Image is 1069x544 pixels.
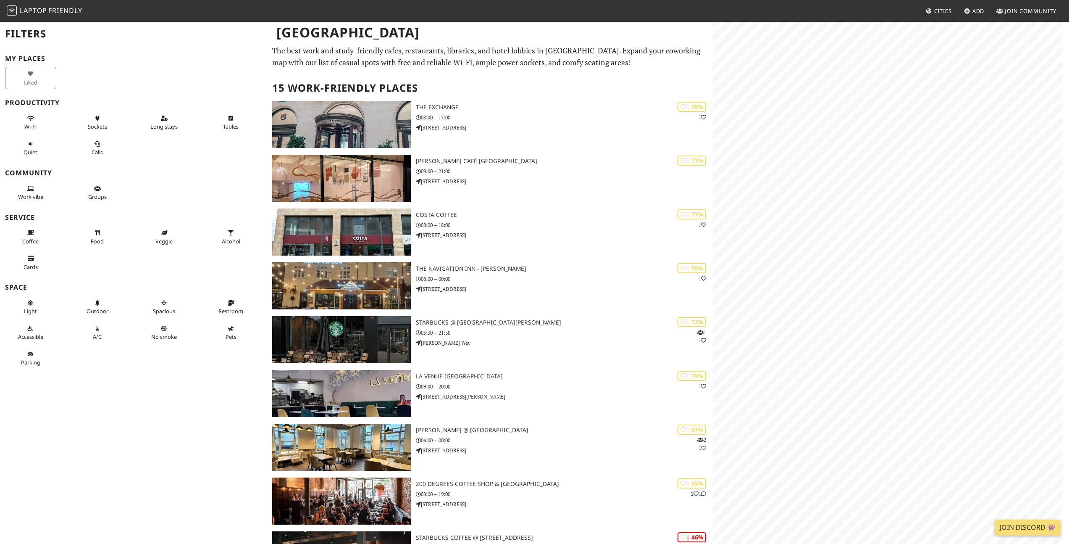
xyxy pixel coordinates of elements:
[205,296,257,318] button: Restroom
[272,370,410,417] img: La Venue Coffee House
[416,446,713,454] p: [STREET_ADDRESS]
[416,481,713,488] h3: 200 Degrees Coffee Shop & [GEOGRAPHIC_DATA]
[416,167,713,175] p: 09:00 – 21:00
[961,3,988,18] a: Add
[24,148,37,156] span: Quiet
[139,322,190,344] button: No smoke
[18,193,43,201] span: People working
[18,333,43,341] span: Accessible
[416,221,713,229] p: 08:00 – 18:00
[995,520,1061,536] a: Join Discord 👾
[272,155,410,202] img: Elio Café Birmingham
[22,238,39,245] span: Coffee
[5,137,56,159] button: Quiet
[697,328,706,344] p: 1 1
[20,6,47,15] span: Laptop
[24,307,37,315] span: Natural light
[678,425,706,434] div: | 67%
[678,263,706,273] div: | 76%
[48,6,82,15] span: Friendly
[153,307,175,315] span: Spacious
[699,113,706,121] p: 1
[150,123,178,130] span: Long stays
[93,333,102,341] span: Air conditioned
[5,251,56,274] button: Cards
[416,490,713,498] p: 08:00 – 19:00
[72,322,123,344] button: A/C
[7,4,82,18] a: LaptopFriendly LaptopFriendly
[72,226,123,248] button: Food
[272,75,707,101] h2: 15 Work-Friendly Places
[678,478,706,488] div: | 55%
[699,382,706,390] p: 1
[678,209,706,219] div: | 77%
[5,21,262,47] h2: Filters
[267,316,712,363] a: Starbucks @ Sir Herbert Austin Way | 72% 11 Starbucks @ [GEOGRAPHIC_DATA][PERSON_NAME] 05:30 – 21...
[1005,7,1056,15] span: Join Community
[267,101,712,148] a: The Exchange | 78% 1 The Exchange 08:00 – 17:00 [STREET_ADDRESS]
[678,102,706,111] div: | 78%
[934,7,952,15] span: Cities
[21,359,40,366] span: Parking
[272,316,410,363] img: Starbucks @ Sir Herbert Austin Way
[222,238,240,245] span: Alcohol
[267,155,712,202] a: Elio Café Birmingham | 77% [PERSON_NAME] Café [GEOGRAPHIC_DATA] 09:00 – 21:00 [STREET_ADDRESS]
[151,333,177,341] span: Smoke free
[416,393,713,401] p: [STREET_ADDRESS][PERSON_NAME]
[24,123,37,130] span: Stable Wi-Fi
[272,424,410,471] img: Tim Hortons @ New St
[5,182,56,204] button: Work vibe
[5,214,262,222] h3: Service
[697,436,706,452] p: 2 1
[922,3,955,18] a: Cities
[223,123,239,130] span: Work-friendly tables
[416,177,713,185] p: [STREET_ADDRESS]
[155,238,173,245] span: Veggie
[5,226,56,248] button: Coffee
[88,123,107,130] span: Power sockets
[416,211,713,219] h3: Costa Coffee
[416,319,713,326] h3: Starbucks @ [GEOGRAPHIC_DATA][PERSON_NAME]
[267,209,712,256] a: Costa Coffee | 77% 1 Costa Coffee 08:00 – 18:00 [STREET_ADDRESS]
[272,262,410,309] img: The Navigation Inn - JD Wetherspoon
[7,5,17,16] img: LaptopFriendly
[5,99,262,107] h3: Productivity
[416,427,713,434] h3: [PERSON_NAME] @ [GEOGRAPHIC_DATA]
[205,111,257,134] button: Tables
[272,209,410,256] img: Costa Coffee
[24,263,38,271] span: Credit cards
[416,534,713,541] h3: Starbucks Coffee @ [STREET_ADDRESS]
[5,55,262,63] h3: My Places
[678,317,706,327] div: | 72%
[972,7,985,15] span: Add
[72,296,123,318] button: Outdoor
[416,104,713,111] h3: The Exchange
[416,500,713,508] p: [STREET_ADDRESS]
[416,265,713,272] h3: The Navigation Inn - [PERSON_NAME]
[72,182,123,204] button: Groups
[416,158,713,165] h3: [PERSON_NAME] Café [GEOGRAPHIC_DATA]
[416,114,713,121] p: 08:00 – 17:00
[270,21,711,44] h1: [GEOGRAPHIC_DATA]
[272,101,410,148] img: The Exchange
[678,532,706,542] div: | 46%
[699,221,706,229] p: 1
[5,283,262,291] h3: Space
[678,371,706,380] div: | 70%
[88,193,107,201] span: Group tables
[72,137,123,159] button: Calls
[267,478,712,525] a: 200 Degrees Coffee Shop & Barista School | 55% 21 200 Degrees Coffee Shop & [GEOGRAPHIC_DATA] 08:...
[139,296,190,318] button: Spacious
[416,124,713,132] p: [STREET_ADDRESS]
[699,275,706,283] p: 1
[91,238,104,245] span: Food
[205,322,257,344] button: Pets
[993,3,1060,18] a: Join Community
[5,322,56,344] button: Accessible
[272,478,410,525] img: 200 Degrees Coffee Shop & Barista School
[272,45,707,69] p: The best work and study-friendly cafes, restaurants, libraries, and hotel lobbies in [GEOGRAPHIC_...
[139,226,190,248] button: Veggie
[416,383,713,391] p: 09:00 – 20:00
[92,148,103,156] span: Video/audio calls
[72,111,123,134] button: Sockets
